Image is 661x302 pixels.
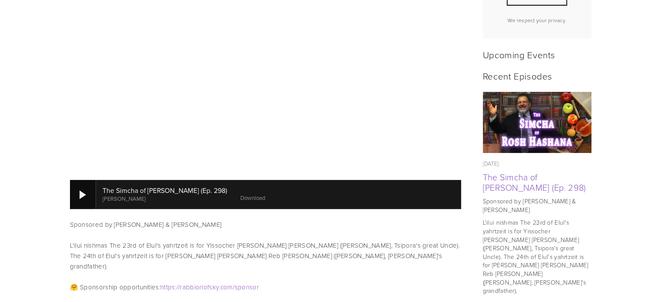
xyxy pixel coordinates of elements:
p: L'ilui nishmas The 23rd of Elul's yahrtzeit is for Yissocher [PERSON_NAME] [PERSON_NAME] ([PERSON... [70,240,461,272]
p: Sponsored by [PERSON_NAME] & [PERSON_NAME] [483,197,591,214]
a: The Simcha of [PERSON_NAME] (Ep. 298) [483,171,586,193]
img: The Simcha of Rosh Hashana (Ep. 298) [482,92,591,153]
p: 🤗 Sponsorship opportunities: [70,282,461,292]
span: / [233,282,234,292]
span: rabbiorlofsky [180,282,219,292]
p: We respect your privacy. [490,17,584,24]
span: sponsor [235,282,259,292]
span: :// [175,282,180,292]
span: . [219,282,220,292]
h2: Recent Episodes [483,70,591,81]
span: com [220,282,233,292]
a: The Simcha of Rosh Hashana (Ep. 298) [483,92,591,153]
h2: Upcoming Events [483,49,591,60]
span: https [160,282,175,292]
time: [DATE] [483,159,499,167]
p: Sponsored by [PERSON_NAME] & [PERSON_NAME] [70,219,461,230]
p: L'ilui nishmas The 23rd of Elul's yahrtzeit is for Yissocher [PERSON_NAME] [PERSON_NAME] ([PERSON... [483,218,591,295]
a: https://rabbiorlofsky.com/sponsor [160,282,259,292]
